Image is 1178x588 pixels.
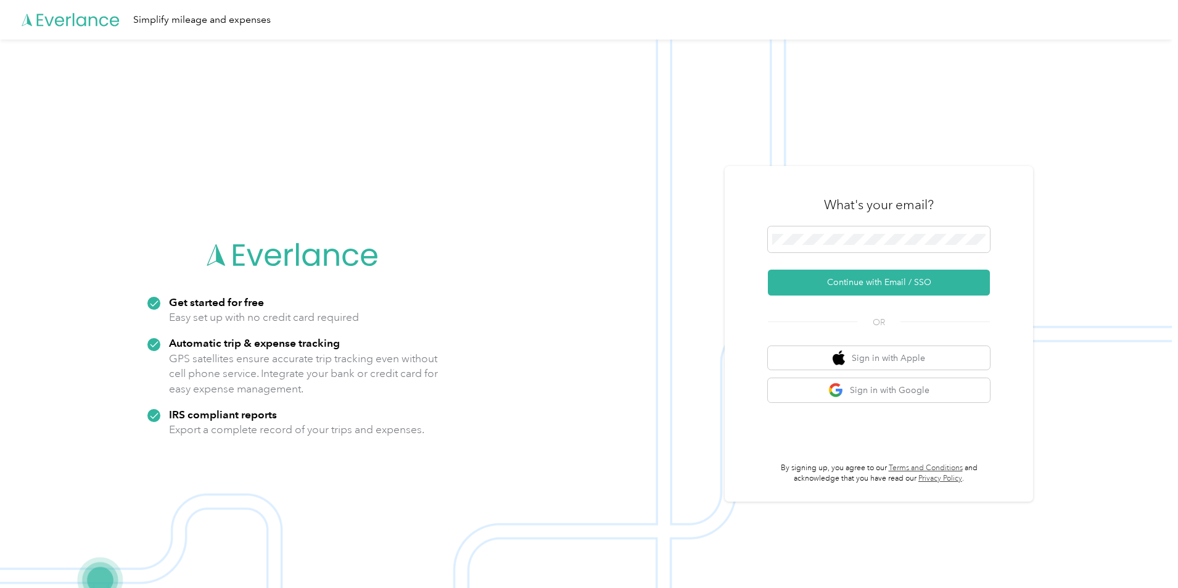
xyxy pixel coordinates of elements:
strong: IRS compliant reports [169,408,277,421]
p: Easy set up with no credit card required [169,310,359,325]
strong: Automatic trip & expense tracking [169,336,340,349]
p: Export a complete record of your trips and expenses. [169,422,424,437]
button: Continue with Email / SSO [768,270,990,296]
button: apple logoSign in with Apple [768,346,990,370]
a: Privacy Policy [918,474,962,483]
p: By signing up, you agree to our and acknowledge that you have read our . [768,463,990,484]
h3: What's your email? [824,196,934,213]
button: google logoSign in with Google [768,378,990,402]
strong: Get started for free [169,296,264,308]
div: Simplify mileage and expenses [133,12,271,28]
a: Terms and Conditions [889,463,963,473]
img: apple logo [833,350,845,366]
img: google logo [828,383,844,398]
span: OR [857,316,900,329]
p: GPS satellites ensure accurate trip tracking even without cell phone service. Integrate your bank... [169,351,439,397]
